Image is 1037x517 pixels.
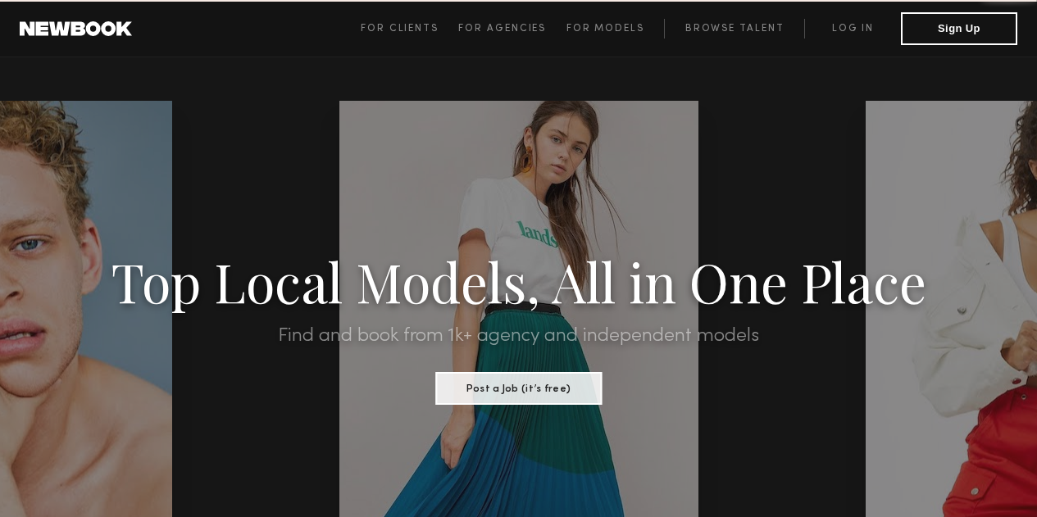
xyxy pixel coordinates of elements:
button: Sign Up [901,12,1017,45]
a: For Models [566,19,665,39]
button: Post a Job (it’s free) [435,372,602,405]
span: For Clients [361,24,439,34]
a: Post a Job (it’s free) [435,378,602,396]
h2: Find and book from 1k+ agency and independent models [78,326,959,346]
a: Log in [804,19,901,39]
span: For Agencies [458,24,546,34]
a: For Clients [361,19,458,39]
a: Browse Talent [664,19,804,39]
h1: Top Local Models, All in One Place [78,256,959,306]
span: For Models [566,24,644,34]
a: For Agencies [458,19,566,39]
